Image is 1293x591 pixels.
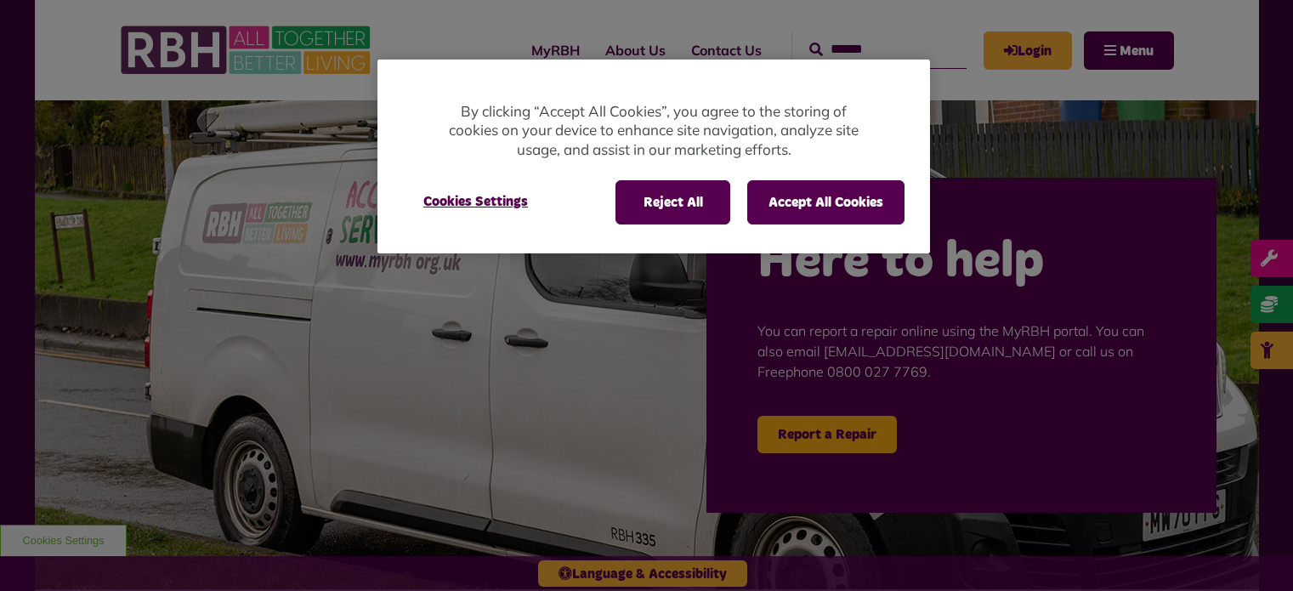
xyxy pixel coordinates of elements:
button: Reject All [615,180,730,224]
button: Accept All Cookies [747,180,905,224]
button: Cookies Settings [403,180,548,223]
p: By clicking “Accept All Cookies”, you agree to the storing of cookies on your device to enhance s... [445,102,862,160]
div: Privacy [377,60,930,254]
div: Cookie banner [377,60,930,254]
